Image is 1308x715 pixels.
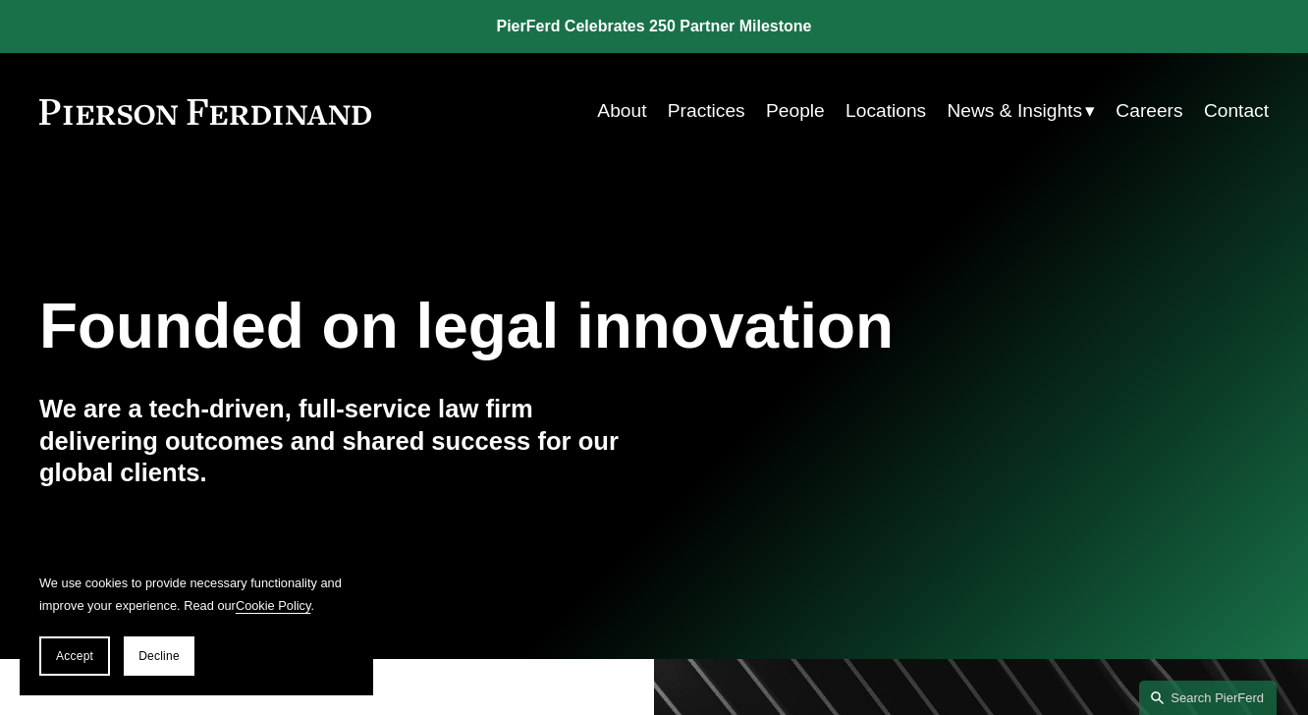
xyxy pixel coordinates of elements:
[138,649,180,663] span: Decline
[668,92,745,130] a: Practices
[1116,92,1182,130] a: Careers
[236,598,311,613] a: Cookie Policy
[39,572,354,617] p: We use cookies to provide necessary functionality and improve your experience. Read our .
[124,636,194,676] button: Decline
[597,92,646,130] a: About
[56,649,93,663] span: Accept
[947,92,1095,130] a: folder dropdown
[1139,681,1277,715] a: Search this site
[766,92,825,130] a: People
[20,552,373,695] section: Cookie banner
[39,393,654,488] h4: We are a tech-driven, full-service law firm delivering outcomes and shared success for our global...
[845,92,926,130] a: Locations
[39,291,1063,362] h1: Founded on legal innovation
[39,636,110,676] button: Accept
[1204,92,1269,130] a: Contact
[947,94,1082,129] span: News & Insights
